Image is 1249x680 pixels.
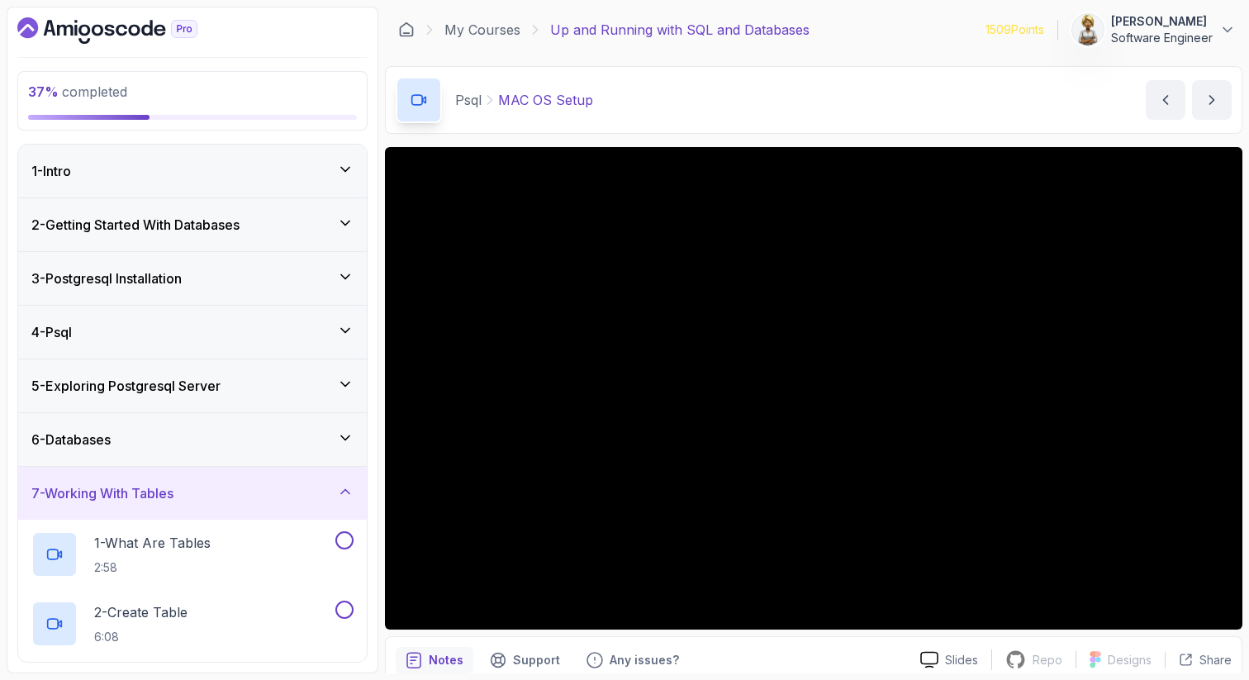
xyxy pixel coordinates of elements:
[1192,80,1232,120] button: next content
[31,531,354,578] button: 1-What Are Tables2:58
[1033,652,1062,668] p: Repo
[1071,13,1236,46] button: user profile image[PERSON_NAME]Software Engineer
[1111,30,1213,46] p: Software Engineer
[1165,652,1232,668] button: Share
[31,322,72,342] h3: 4 - Psql
[28,83,127,100] span: completed
[907,651,991,668] a: Slides
[94,533,211,553] p: 1 - What Are Tables
[94,559,211,576] p: 2:58
[31,161,71,181] h3: 1 - Intro
[1072,14,1104,45] img: user profile image
[1111,13,1213,30] p: [PERSON_NAME]
[18,413,367,466] button: 6-Databases
[498,90,593,110] p: MAC OS Setup
[31,430,111,449] h3: 6 - Databases
[550,20,810,40] p: Up and Running with SQL and Databases
[1146,80,1185,120] button: previous content
[398,21,415,38] a: Dashboard
[31,483,173,503] h3: 7 - Working With Tables
[610,652,679,668] p: Any issues?
[31,215,240,235] h3: 2 - Getting Started With Databases
[18,252,367,305] button: 3-Postgresql Installation
[577,647,689,673] button: Feedback button
[18,198,367,251] button: 2-Getting Started With Databases
[18,145,367,197] button: 1-Intro
[31,601,354,647] button: 2-Create Table6:08
[18,306,367,359] button: 4-Psql
[18,467,367,520] button: 7-Working With Tables
[1199,652,1232,668] p: Share
[455,90,482,110] p: Psql
[396,647,473,673] button: notes button
[94,629,188,645] p: 6:08
[18,359,367,412] button: 5-Exploring Postgresql Server
[31,376,221,396] h3: 5 - Exploring Postgresql Server
[985,21,1044,38] p: 1509 Points
[480,647,570,673] button: Support button
[429,652,463,668] p: Notes
[1108,652,1152,668] p: Designs
[28,83,59,100] span: 37 %
[385,147,1242,630] iframe: 2 - MAC OS Setup
[17,17,235,44] a: Dashboard
[31,269,182,288] h3: 3 - Postgresql Installation
[444,20,520,40] a: My Courses
[945,652,978,668] p: Slides
[513,652,560,668] p: Support
[94,602,188,622] p: 2 - Create Table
